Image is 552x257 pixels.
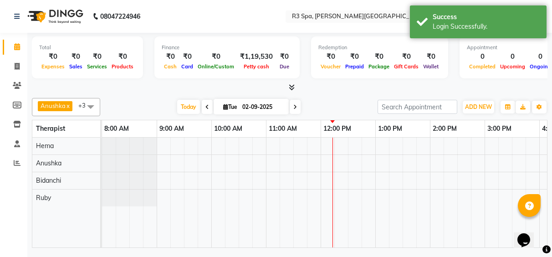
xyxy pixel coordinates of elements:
span: +3 [78,102,92,109]
span: Products [109,63,136,70]
span: Wallet [421,63,441,70]
span: Today [177,100,200,114]
span: Hema [36,142,54,150]
span: Ruby [36,194,51,202]
span: Sales [67,63,85,70]
span: Prepaid [343,63,366,70]
a: 10:00 AM [212,122,245,135]
a: 12:00 PM [321,122,353,135]
img: logo [23,4,86,29]
span: ADD NEW [465,103,492,110]
div: ₹0 [67,51,85,62]
span: Anushka [36,159,61,167]
iframe: chat widget [514,221,543,248]
div: ₹1,19,530 [236,51,276,62]
div: ₹0 [162,51,179,62]
span: Bidanchi [36,176,61,185]
div: ₹0 [39,51,67,62]
span: Package [366,63,392,70]
div: ₹0 [276,51,292,62]
div: ₹0 [109,51,136,62]
a: 8:00 AM [102,122,131,135]
span: Anushka [41,102,66,109]
span: Therapist [36,124,65,133]
div: Login Successfully. [433,22,540,31]
span: Expenses [39,63,67,70]
div: ₹0 [195,51,236,62]
div: ₹0 [421,51,441,62]
div: Success [433,12,540,22]
div: Total [39,44,136,51]
a: 2:00 PM [430,122,459,135]
div: ₹0 [392,51,421,62]
a: 11:00 AM [266,122,299,135]
input: Search Appointment [378,100,457,114]
span: Cash [162,63,179,70]
span: Completed [467,63,498,70]
div: ₹0 [179,51,195,62]
div: Redemption [318,44,441,51]
span: Gift Cards [392,63,421,70]
a: 1:00 PM [376,122,404,135]
span: Upcoming [498,63,527,70]
div: 0 [467,51,498,62]
span: Due [277,63,291,70]
span: Card [179,63,195,70]
button: ADD NEW [463,101,494,113]
div: Finance [162,44,292,51]
span: Online/Custom [195,63,236,70]
a: x [66,102,70,109]
a: 3:00 PM [485,122,514,135]
span: Services [85,63,109,70]
div: ₹0 [366,51,392,62]
input: 2025-09-02 [240,100,285,114]
span: Tue [221,103,240,110]
div: ₹0 [85,51,109,62]
span: Petty cash [241,63,271,70]
b: 08047224946 [100,4,140,29]
div: ₹0 [318,51,343,62]
div: ₹0 [343,51,366,62]
div: 0 [498,51,527,62]
a: 9:00 AM [157,122,186,135]
span: Voucher [318,63,343,70]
